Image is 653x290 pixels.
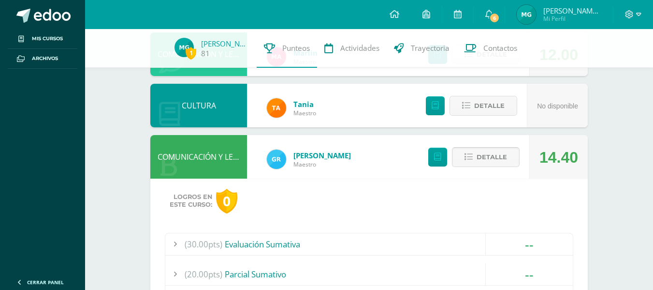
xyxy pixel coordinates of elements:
span: Actividades [340,43,379,53]
button: Detalle [450,96,517,116]
div: COMUNICACIÓN Y LENGUAJE, IDIOMA ESPAÑOL [150,135,247,179]
span: Maestro [293,109,316,117]
div: 0 [216,189,237,214]
span: Detalle [477,148,507,166]
span: Detalle [474,97,505,115]
span: [PERSON_NAME] [PERSON_NAME] [543,6,601,15]
img: 0fe9e4ba0e2b0859ffbff4b6c52aee8b.png [517,5,536,24]
button: Detalle [452,147,520,167]
a: [PERSON_NAME] [201,39,249,48]
a: Trayectoria [387,29,457,68]
div: 14.40 [539,136,578,179]
span: 6 [489,13,500,23]
img: feaeb2f9bb45255e229dc5fdac9a9f6b.png [267,98,286,118]
img: 47e0c6d4bfe68c431262c1f147c89d8f.png [267,150,286,169]
img: 0fe9e4ba0e2b0859ffbff4b6c52aee8b.png [174,38,194,57]
span: Maestro [293,160,351,168]
span: Contactos [483,43,517,53]
div: -- [486,233,573,255]
a: Actividades [317,29,387,68]
span: Trayectoria [411,43,450,53]
a: Punteos [257,29,317,68]
span: Mi Perfil [543,15,601,23]
a: Archivos [8,49,77,69]
span: 1 [186,47,196,59]
a: Contactos [457,29,524,68]
span: Mis cursos [32,35,63,43]
span: (30.00pts) [185,233,222,255]
div: CULTURA [150,84,247,127]
a: [PERSON_NAME] [293,151,351,160]
span: (20.00pts) [185,263,222,285]
a: 81 [201,48,210,59]
span: Punteos [282,43,310,53]
a: Tania [293,99,316,109]
span: Logros en este curso: [170,193,212,209]
div: -- [486,263,573,285]
div: Parcial Sumativo [165,263,573,285]
span: Archivos [32,55,58,62]
span: No disponible [537,102,578,110]
a: Mis cursos [8,29,77,49]
span: Cerrar panel [27,279,64,286]
div: Evaluación Sumativa [165,233,573,255]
